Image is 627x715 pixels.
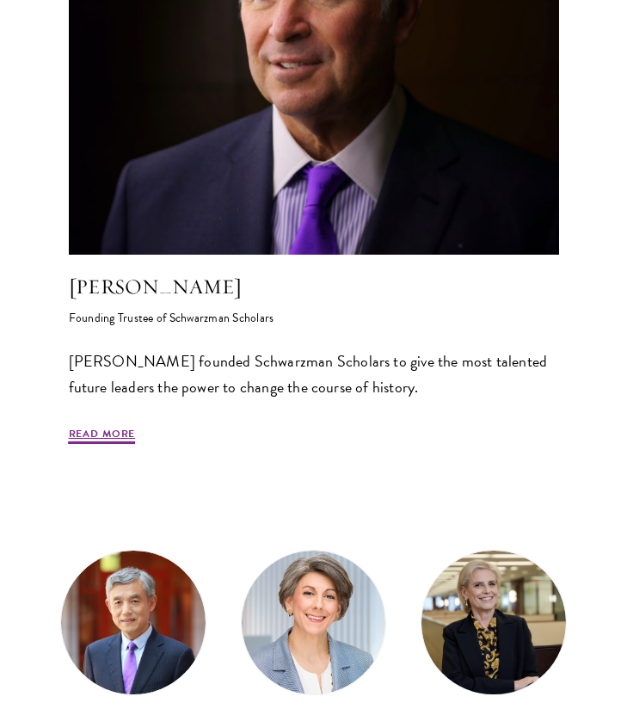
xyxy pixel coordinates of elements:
[69,348,559,400] p: [PERSON_NAME] founded Schwarzman Scholars to give the most talented future leaders the power to c...
[69,272,559,301] h5: [PERSON_NAME]
[69,301,559,327] h6: Founding Trustee of Schwarzman Scholars
[69,426,136,447] a: Read More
